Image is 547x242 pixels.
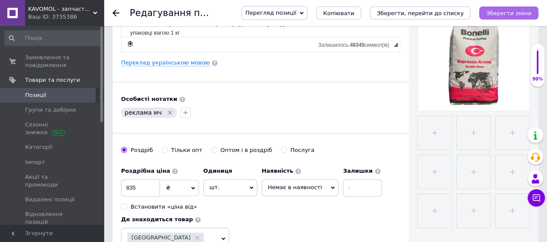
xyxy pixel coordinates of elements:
[28,13,104,21] div: Ваш ID: 3735386
[268,184,322,190] span: Немає в наявності
[9,23,74,29] strong: Bonelli Espresso Aroma
[343,179,382,197] input: -
[25,158,45,166] span: Імпорт
[25,54,80,69] span: Замовлення та повідомлення
[203,168,232,174] b: Одиниця
[121,179,160,197] input: 0
[393,42,398,47] span: Потягніть для зміни розмірів
[121,168,170,174] b: Роздрібна ціна
[528,189,545,207] button: Чат з покупцем
[131,235,191,240] span: [GEOGRAPHIC_DATA]
[221,146,272,154] div: Оптом і в роздріб
[350,42,364,48] span: 49345
[121,96,177,102] b: Особисті нотатки
[131,203,197,211] div: Встановити «ціна від»
[486,10,531,16] i: Зберегти зміни
[28,5,93,13] span: KAVOMOL - запчастини та комплектуючі
[26,7,252,16] li: Бренди: [PERSON_NAME]
[25,143,52,151] span: Категорії
[203,179,257,196] span: шт.
[121,59,210,66] a: Переклад українською мовою
[318,40,393,48] div: Кiлькiсть символiв
[131,146,153,154] div: Роздріб
[125,109,162,116] span: реклама мч
[25,91,46,99] span: Позиції
[171,146,202,154] div: Тільки опт
[323,10,354,16] span: Копіювати
[9,22,269,76] p: – яскравий, насичений і сбалансований смак Арабіки з [GEOGRAPHIC_DATA] та Робусти з [GEOGRAPHIC_D...
[25,173,80,189] span: Акції та промокоди
[166,109,173,116] svg: Видалити мітку
[290,146,314,154] div: Послуга
[25,210,80,226] span: Відновлення позицій
[479,6,538,19] button: Зберегти зміни
[316,6,361,19] button: Копіювати
[112,10,119,16] div: Повернутися назад
[121,216,193,223] b: Де знаходиться товар
[262,168,293,174] b: Наявність
[343,168,372,174] b: Залишки
[25,121,80,136] span: Сезонні знижки
[370,6,470,19] button: Зберегти, перейти до списку
[377,10,464,16] i: Зберегти, перейти до списку
[531,76,544,82] div: 90%
[9,82,269,109] p: Кава Bonelli Espresso Aroma в зернах представлена у вакуумній упаковці вагою 1 кг
[25,106,76,114] span: Групи та добірки
[125,39,135,48] a: Зробити резервну копію зараз
[4,30,102,46] input: Пошук
[25,196,75,203] span: Видалені позиції
[166,184,170,191] span: ₴
[245,10,296,16] span: Перегляд позиції
[25,76,80,84] span: Товари та послуги
[530,43,545,87] div: 90% Якість заповнення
